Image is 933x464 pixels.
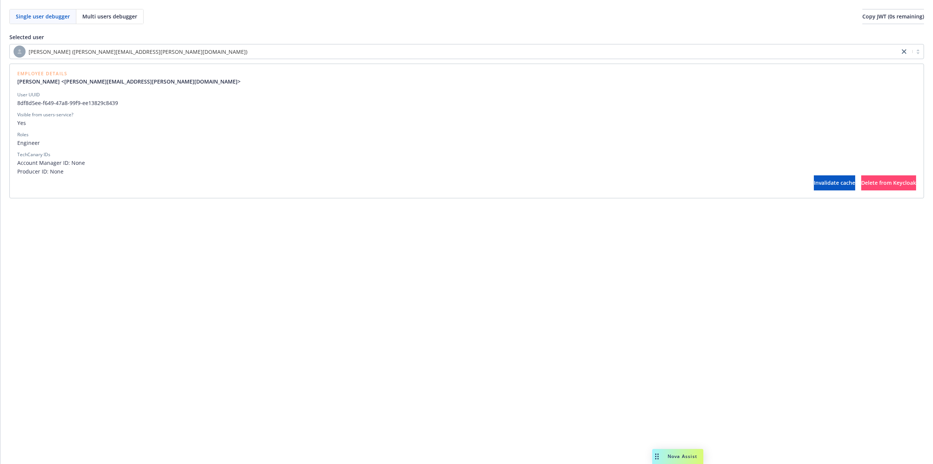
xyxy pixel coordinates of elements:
span: Invalidate cache [814,179,855,186]
span: Producer ID: None [17,167,916,175]
span: Nova Assist [668,453,697,459]
span: 8df8d5ee-f649-47a8-99f9-ee13829c8439 [17,99,916,107]
span: Single user debugger [16,12,70,20]
a: [PERSON_NAME] <[PERSON_NAME][EMAIL_ADDRESS][PERSON_NAME][DOMAIN_NAME]> [17,78,247,85]
span: Employee Details [17,72,247,76]
span: Multi users debugger [82,12,137,20]
span: Delete from Keycloak [861,179,916,186]
span: Selected user [9,33,44,41]
button: Copy JWT (0s remaining) [862,9,924,24]
button: Delete from Keycloak [861,175,916,190]
button: Nova Assist [652,449,703,464]
span: Yes [17,119,916,127]
div: Visible from users-service? [17,111,73,118]
div: User UUID [17,91,40,98]
div: Roles [17,131,29,138]
div: Drag to move [652,449,662,464]
span: Copy JWT ( 0 s remaining) [862,13,924,20]
span: [PERSON_NAME] ([PERSON_NAME][EMAIL_ADDRESS][PERSON_NAME][DOMAIN_NAME]) [29,48,247,56]
span: Engineer [17,139,916,147]
button: Invalidate cache [814,175,855,190]
a: close [900,47,909,56]
span: Account Manager ID: None [17,159,916,167]
div: TechCanary IDs [17,151,50,158]
span: [PERSON_NAME] ([PERSON_NAME][EMAIL_ADDRESS][PERSON_NAME][DOMAIN_NAME]) [14,46,896,58]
